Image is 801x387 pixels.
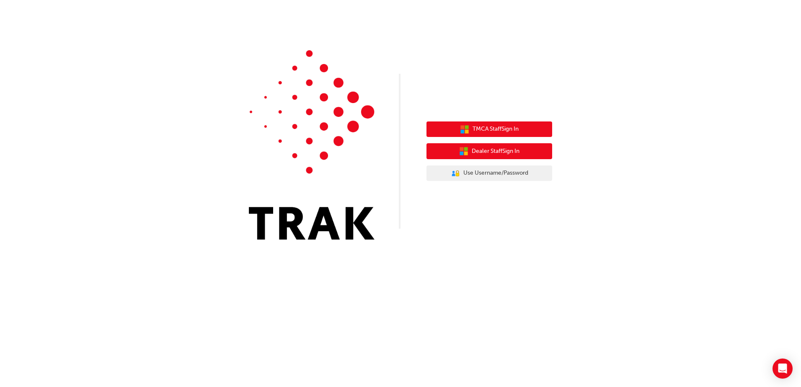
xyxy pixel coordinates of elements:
button: Dealer StaffSign In [426,143,552,159]
img: Trak [249,50,375,240]
span: Dealer Staff Sign In [472,147,519,156]
span: Use Username/Password [463,168,528,178]
span: TMCA Staff Sign In [473,124,519,134]
button: TMCA StaffSign In [426,121,552,137]
div: Open Intercom Messenger [773,359,793,379]
button: Use Username/Password [426,165,552,181]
